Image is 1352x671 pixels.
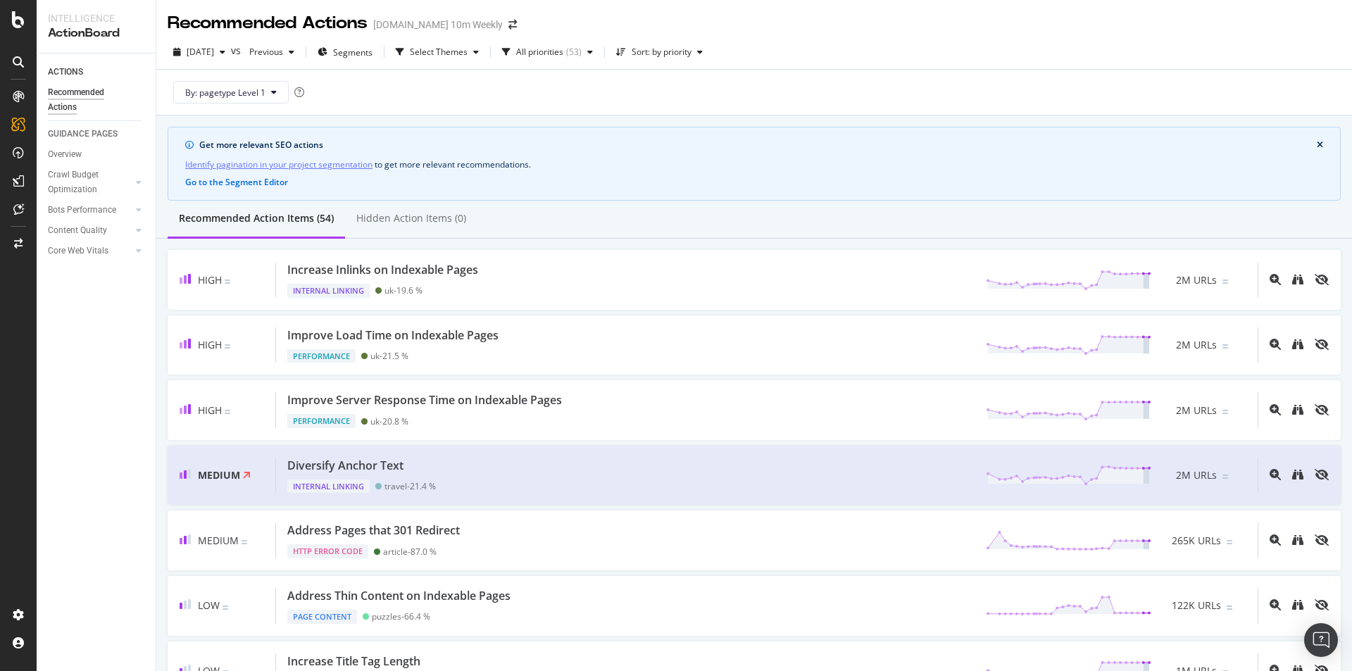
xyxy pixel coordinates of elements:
[1227,606,1232,610] img: Equal
[1176,403,1217,418] span: 2M URLs
[1292,468,1303,482] a: binoculars
[1176,468,1217,482] span: 2M URLs
[198,534,239,547] span: Medium
[48,168,132,197] a: Crawl Budget Optimization
[1176,338,1217,352] span: 2M URLs
[231,44,244,58] span: vs
[48,25,144,42] div: ActionBoard
[48,244,132,258] a: Core Web Vitals
[1315,534,1329,546] div: eye-slash
[1315,404,1329,415] div: eye-slash
[1172,534,1221,548] span: 265K URLs
[223,606,228,610] img: Equal
[312,41,378,63] button: Segments
[1315,274,1329,285] div: eye-slash
[287,544,368,558] div: HTTP Error Code
[287,522,460,539] div: Address Pages that 301 Redirect
[333,46,373,58] span: Segments
[185,157,373,172] a: Identify pagination in your project segmentation
[287,588,511,604] div: Address Thin Content on Indexable Pages
[1172,598,1221,613] span: 122K URLs
[48,127,146,142] a: GUIDANCE PAGES
[1304,623,1338,657] div: Open Intercom Messenger
[1292,273,1303,287] a: binoculars
[1222,344,1228,349] img: Equal
[356,211,466,225] div: Hidden Action Items (0)
[168,127,1341,201] div: info banner
[287,610,357,624] div: Page Content
[1270,274,1281,285] div: magnifying-glass-plus
[48,85,132,115] div: Recommended Actions
[384,285,423,296] div: uk - 19.6 %
[1292,598,1303,612] a: binoculars
[225,410,230,414] img: Equal
[1270,404,1281,415] div: magnifying-glass-plus
[48,147,146,162] a: Overview
[1315,599,1329,610] div: eye-slash
[373,18,503,32] div: [DOMAIN_NAME] 10m Weekly
[48,244,108,258] div: Core Web Vitals
[48,203,132,218] a: Bots Performance
[566,48,582,56] div: ( 53 )
[496,41,599,63] button: All priorities(53)
[1292,469,1303,480] div: binoculars
[198,468,240,482] span: Medium
[48,203,116,218] div: Bots Performance
[179,211,334,225] div: Recommended Action Items (54)
[1227,540,1232,544] img: Equal
[1270,469,1281,480] div: magnifying-glass-plus
[516,48,563,56] div: All priorities
[244,46,283,58] span: Previous
[372,611,430,622] div: puzzles - 66.4 %
[632,48,691,56] div: Sort: by priority
[1292,534,1303,546] div: binoculars
[1270,599,1281,610] div: magnifying-glass-plus
[1222,280,1228,284] img: Equal
[48,85,146,115] a: Recommended Actions
[1292,403,1303,417] a: binoculars
[287,284,370,298] div: Internal Linking
[1292,338,1303,351] a: binoculars
[287,414,356,428] div: Performance
[1176,273,1217,287] span: 2M URLs
[384,481,436,491] div: travel - 21.4 %
[410,48,468,56] div: Select Themes
[198,598,220,612] span: Low
[508,20,517,30] div: arrow-right-arrow-left
[287,479,370,494] div: Internal Linking
[225,280,230,284] img: Equal
[1292,599,1303,610] div: binoculars
[287,653,420,670] div: Increase Title Tag Length
[1222,475,1228,479] img: Equal
[198,338,222,351] span: High
[1292,404,1303,415] div: binoculars
[1315,339,1329,350] div: eye-slash
[287,458,403,474] div: Diversify Anchor Text
[242,540,247,544] img: Equal
[287,262,478,278] div: Increase Inlinks on Indexable Pages
[198,273,222,287] span: High
[185,157,1323,172] div: to get more relevant recommendations .
[370,416,408,427] div: uk - 20.8 %
[185,87,265,99] span: By: pagetype Level 1
[48,223,132,238] a: Content Quality
[48,127,118,142] div: GUIDANCE PAGES
[1315,469,1329,480] div: eye-slash
[1292,534,1303,547] a: binoculars
[370,351,408,361] div: uk - 21.5 %
[48,223,107,238] div: Content Quality
[199,139,1317,151] div: Get more relevant SEO actions
[287,349,356,363] div: Performance
[287,327,499,344] div: Improve Load Time on Indexable Pages
[168,41,231,63] button: [DATE]
[1292,274,1303,285] div: binoculars
[185,177,288,187] button: Go to the Segment Editor
[48,147,82,162] div: Overview
[48,168,122,197] div: Crawl Budget Optimization
[383,546,437,557] div: article - 87.0 %
[611,41,708,63] button: Sort: by priority
[225,344,230,349] img: Equal
[1292,339,1303,350] div: binoculars
[173,81,289,104] button: By: pagetype Level 1
[187,46,214,58] span: 2025 Sep. 12th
